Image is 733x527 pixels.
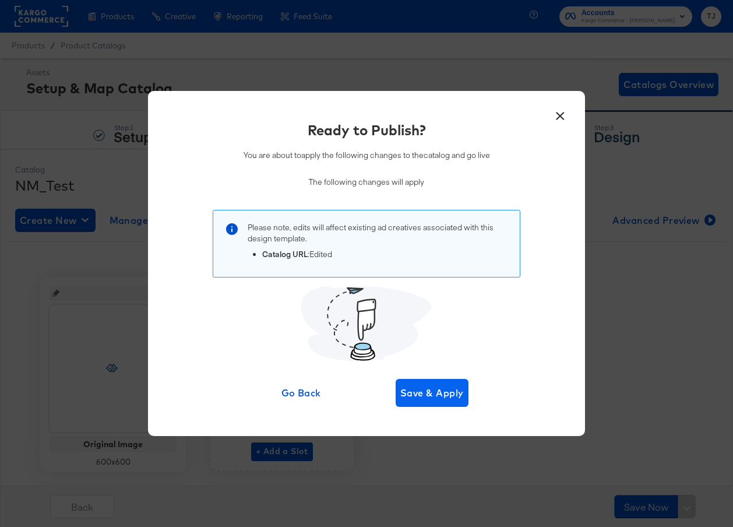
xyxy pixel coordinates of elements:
[262,249,508,260] li: : Edited
[248,222,508,244] p: Please note, edits will affect existing ad creatives associated with this design template .
[396,379,468,407] button: Save & Apply
[244,150,490,161] p: You are about to apply the following changes to the catalog and go live
[308,120,426,140] div: Ready to Publish?
[265,379,338,407] button: Go Back
[549,103,570,124] button: ×
[400,385,464,401] span: Save & Apply
[262,249,308,259] strong: Catalog URL
[270,385,333,401] span: Go Back
[244,177,490,188] p: The following changes will apply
